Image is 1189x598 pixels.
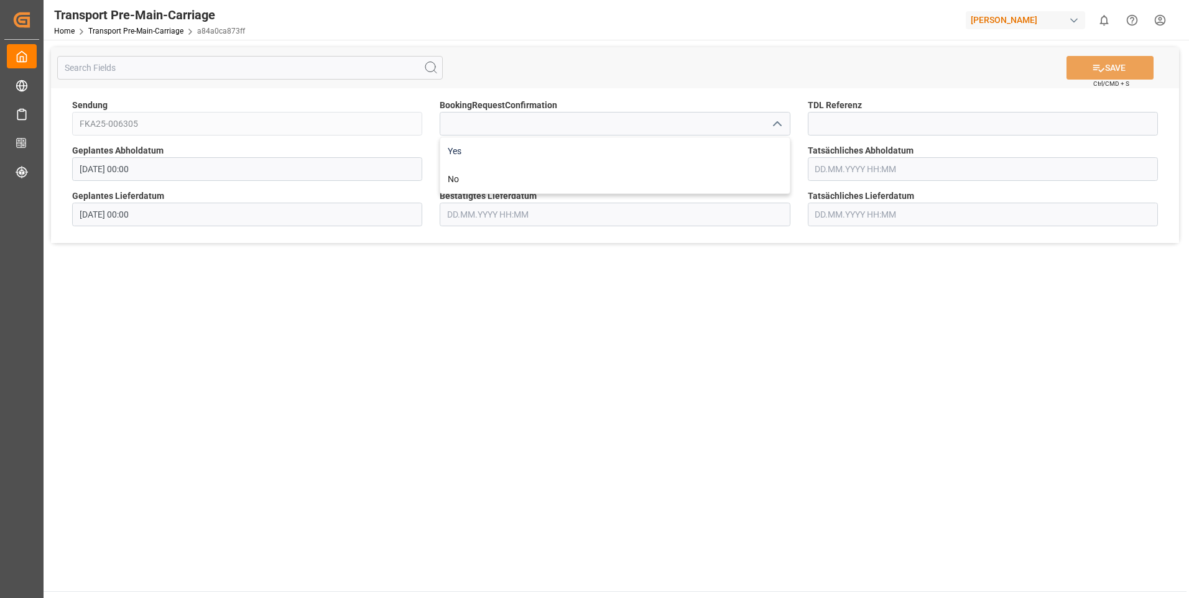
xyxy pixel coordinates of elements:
[1066,56,1154,80] button: SAVE
[1118,6,1146,34] button: Help Center
[1093,79,1129,88] span: Ctrl/CMD + S
[440,190,537,203] span: Bestätigtes Lieferdatum
[72,190,164,203] span: Geplantes Lieferdatum
[72,99,108,112] span: Sendung
[808,157,1158,181] input: DD.MM.YYYY HH:MM
[54,27,75,35] a: Home
[808,99,862,112] span: TDL Referenz
[440,137,789,165] div: Yes
[72,203,422,226] input: DD.MM.YYYY HH:MM
[440,165,789,193] div: No
[440,203,790,226] input: DD.MM.YYYY HH:MM
[54,6,245,24] div: Transport Pre-Main-Carriage
[72,144,164,157] span: Geplantes Abholdatum
[767,114,785,134] button: close menu
[966,11,1085,29] div: [PERSON_NAME]
[966,8,1090,32] button: [PERSON_NAME]
[1090,6,1118,34] button: show 0 new notifications
[440,99,557,112] span: BookingRequestConfirmation
[808,203,1158,226] input: DD.MM.YYYY HH:MM
[88,27,183,35] a: Transport Pre-Main-Carriage
[808,190,914,203] span: Tatsächliches Lieferdatum
[57,56,443,80] input: Search Fields
[72,157,422,181] input: DD.MM.YYYY HH:MM
[808,144,914,157] span: Tatsächliches Abholdatum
